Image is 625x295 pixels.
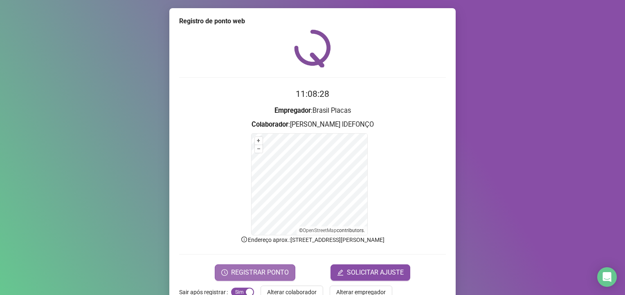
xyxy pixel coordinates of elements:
[221,269,228,276] span: clock-circle
[179,235,446,244] p: Endereço aprox. : [STREET_ADDRESS][PERSON_NAME]
[274,107,311,114] strong: Empregador
[241,236,248,243] span: info-circle
[296,89,329,99] time: 11:08:28
[303,228,337,233] a: OpenStreetMap
[299,228,365,233] li: © contributors.
[179,16,446,26] div: Registro de ponto web
[347,268,404,277] span: SOLICITAR AJUSTE
[330,264,410,281] button: editSOLICITAR AJUSTE
[597,267,617,287] div: Open Intercom Messenger
[337,269,344,276] span: edit
[215,264,295,281] button: REGISTRAR PONTO
[179,105,446,116] h3: : Brasil Placas
[255,145,263,153] button: –
[231,268,289,277] span: REGISTRAR PONTO
[252,121,288,128] strong: Colaborador
[179,119,446,130] h3: : [PERSON_NAME] IDEFONÇO
[255,137,263,145] button: +
[294,29,331,67] img: QRPoint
